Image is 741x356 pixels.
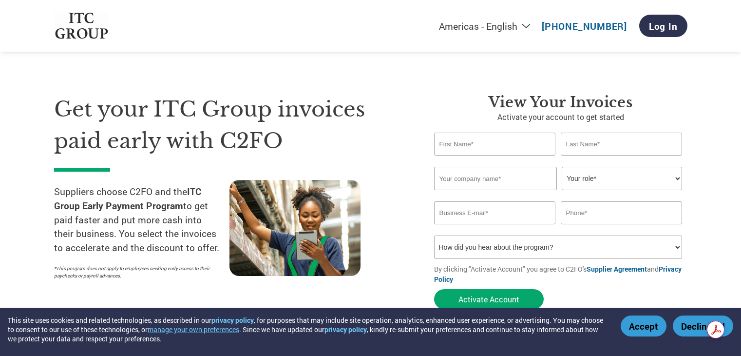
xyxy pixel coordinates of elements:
strong: ITC Group Early Payment Program [54,185,201,212]
img: ITC Group [54,13,110,40]
a: [PHONE_NUMBER] [542,20,627,32]
p: *This program does not apply to employees seeking early access to their paychecks or payroll adva... [54,265,220,279]
div: Invalid company name or company name is too long [434,191,683,198]
a: Log In [639,15,687,37]
a: privacy policy [211,316,254,325]
input: Your company name* [434,167,557,190]
p: Activate your account to get started [434,111,687,123]
div: This site uses cookies and related technologies, as described in our , for purposes that may incl... [8,316,607,343]
h1: Get your ITC Group invoices paid early with C2FO [54,94,405,157]
button: Activate Account [434,289,544,309]
input: First Name* [434,133,556,156]
h3: View Your Invoices [434,94,687,111]
select: Title/Role [562,167,682,190]
input: Last Name* [561,133,683,156]
a: privacy policy [324,325,367,334]
img: supply chain worker [229,180,361,276]
div: Inavlid Phone Number [561,225,683,232]
a: Privacy Policy [434,264,682,284]
input: Invalid Email format [434,201,556,224]
p: By clicking "Activate Account" you agree to C2FO's and [434,264,687,284]
input: Phone* [561,201,683,224]
button: Accept [621,316,666,336]
div: Invalid last name or last name is too long [561,157,683,163]
button: manage your own preferences [148,325,239,334]
a: Supplier Agreement [587,264,647,274]
button: Decline All [673,316,733,336]
div: Invalid first name or first name is too long [434,157,556,163]
div: Inavlid Email Address [434,225,556,232]
p: Suppliers choose C2FO and the to get paid faster and put more cash into their business. You selec... [54,185,229,255]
